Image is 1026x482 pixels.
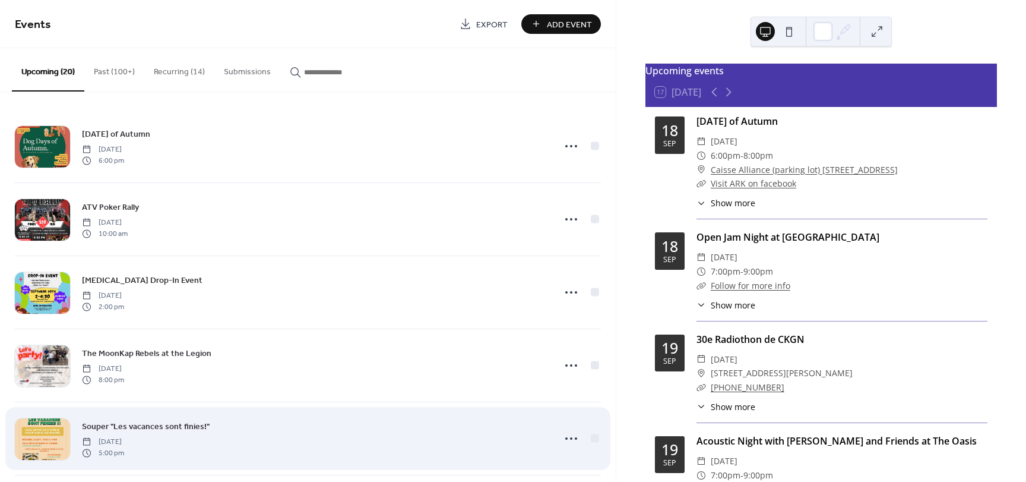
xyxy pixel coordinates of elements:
div: Upcoming events [645,64,997,78]
span: 6:00pm [711,149,740,163]
div: 19 [661,442,678,457]
div: Sep [663,140,676,148]
a: [DATE] of Autumn [82,127,150,141]
span: [DATE] [711,250,737,264]
div: ​ [696,264,706,279]
a: Visit ARK on facebook [711,178,796,189]
div: ​ [696,352,706,367]
div: Sep [663,256,676,264]
span: - [740,264,743,279]
button: Upcoming (20) [12,48,84,92]
div: ​ [696,380,706,395]
button: Submissions [214,48,280,90]
span: [DATE] [82,291,124,301]
div: ​ [696,366,706,380]
div: ​ [696,177,706,191]
a: Open Jam Night at [GEOGRAPHIC_DATA] [696,231,879,244]
span: [STREET_ADDRESS][PERSON_NAME] [711,366,853,380]
span: [DATE] [711,454,737,468]
span: 8:00 pm [82,374,124,385]
div: 19 [661,341,678,355]
span: ATV Poker Rally [82,201,139,214]
span: [DATE] [711,134,737,149]
span: - [740,149,743,163]
div: 18 [661,123,678,138]
span: Show more [711,401,755,413]
a: [DATE] of Autumn [696,115,778,128]
span: [DATE] [711,352,737,367]
span: [DATE] [82,437,124,448]
span: Events [15,13,51,36]
button: ​Show more [696,197,755,209]
span: Show more [711,197,755,209]
span: 5:00 pm [82,448,124,458]
span: [DATE] of Autumn [82,128,150,141]
a: Caisse Alliance (parking lot) [STREET_ADDRESS] [711,163,898,177]
button: Past (100+) [84,48,144,90]
a: Souper "Les vacances sont finies!" [82,420,210,433]
button: Add Event [521,14,601,34]
span: [DATE] [82,144,124,155]
a: ATV Poker Rally [82,200,139,214]
span: Souper "Les vacances sont finies!" [82,421,210,433]
span: Show more [711,299,755,311]
button: ​Show more [696,299,755,311]
span: 2:00 pm [82,301,124,312]
a: [PHONE_NUMBER] [711,382,784,393]
div: ​ [696,279,706,293]
span: Add Event [547,18,592,31]
span: [DATE] [82,364,124,374]
a: The MoonKap Rebels at the Legion [82,346,211,360]
div: 18 [661,239,678,254]
div: ​ [696,250,706,264]
span: 6:00 pm [82,155,124,166]
span: 10:00 am [82,228,128,239]
a: [MEDICAL_DATA] Drop-In Event [82,273,202,287]
button: ​Show more [696,401,755,413]
a: 30e Radiothon de CKGN [696,333,805,346]
button: Recurring (14) [144,48,214,90]
div: ​ [696,299,706,311]
a: Export [451,14,517,34]
div: ​ [696,134,706,149]
span: 9:00pm [743,264,773,279]
span: 7:00pm [711,264,740,279]
div: ​ [696,149,706,163]
span: The MoonKap Rebels at the Legion [82,348,211,360]
span: 8:00pm [743,149,773,163]
a: Acoustic Night with [PERSON_NAME] and Friends at The Oasis [696,434,977,448]
div: Sep [663,358,676,366]
div: ​ [696,163,706,177]
span: Export [476,18,508,31]
a: Follow for more info [711,280,790,291]
div: ​ [696,401,706,413]
div: ​ [696,454,706,468]
span: [DATE] [82,218,128,228]
span: [MEDICAL_DATA] Drop-In Event [82,275,202,287]
div: ​ [696,197,706,209]
div: Sep [663,459,676,467]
